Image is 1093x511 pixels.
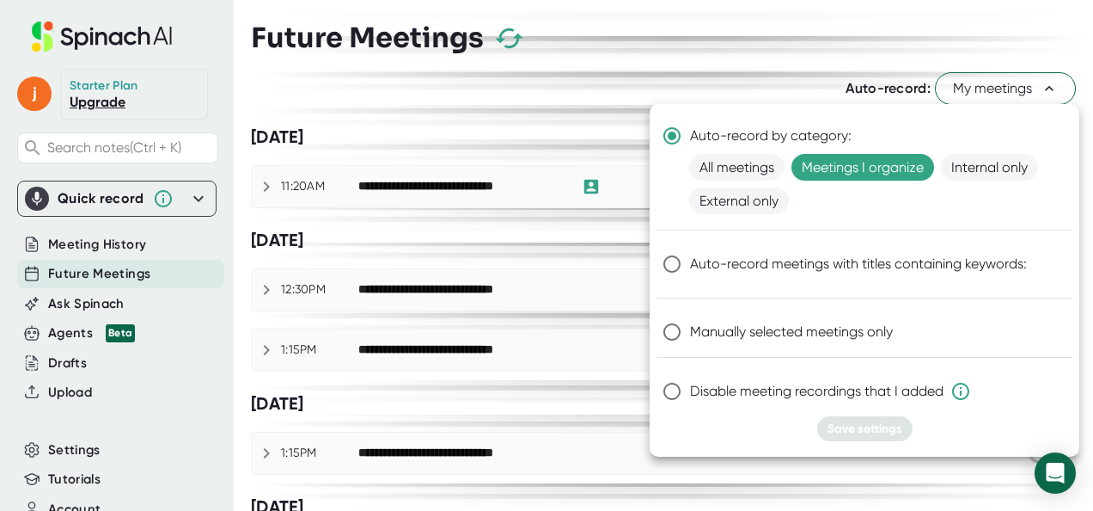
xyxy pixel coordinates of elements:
[827,422,902,436] span: Save settings
[689,188,789,214] span: External only
[690,126,852,146] span: Auto-record by category:
[817,416,913,441] button: Save settings
[690,254,1027,274] span: Auto-record meetings with titles containing keywords:
[791,154,934,181] span: Meetings I organize
[689,154,785,181] span: All meetings
[941,154,1038,181] span: Internal only
[1035,453,1076,494] div: Open Intercom Messenger
[690,322,893,342] span: Manually selected meetings only
[690,381,971,402] span: Disable meeting recordings that I added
